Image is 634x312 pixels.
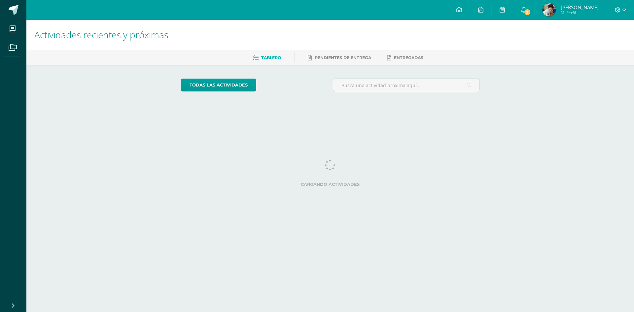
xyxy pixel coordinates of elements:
[387,52,423,63] a: Entregadas
[308,52,371,63] a: Pendientes de entrega
[394,55,423,60] span: Entregadas
[333,79,479,92] input: Busca una actividad próxima aquí...
[181,79,256,91] a: todas las Actividades
[315,55,371,60] span: Pendientes de entrega
[181,182,480,187] label: Cargando actividades
[261,55,281,60] span: Tablero
[34,28,168,41] span: Actividades recientes y próximas
[524,9,531,16] span: 9
[561,10,599,16] span: Mi Perfil
[561,4,599,11] span: [PERSON_NAME]
[543,3,556,17] img: 5fbc70edd4f854303158f6e90d183d6b.png
[253,52,281,63] a: Tablero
